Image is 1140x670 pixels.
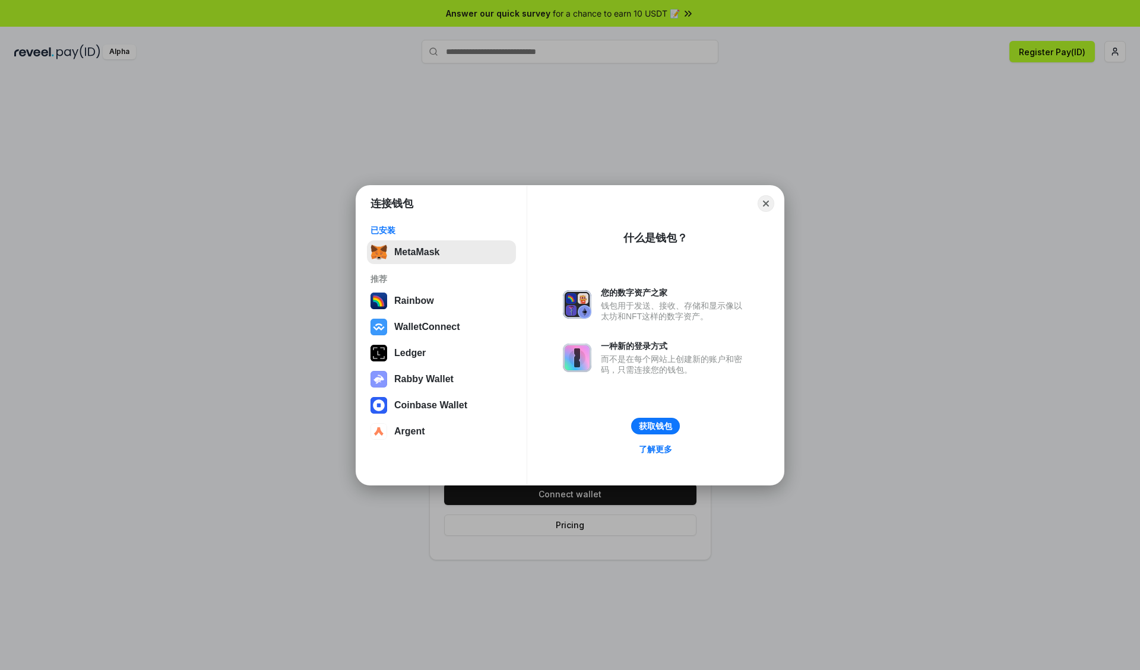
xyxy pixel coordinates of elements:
[639,444,672,455] div: 了解更多
[370,225,512,236] div: 已安装
[639,421,672,431] div: 获取钱包
[367,315,516,339] button: WalletConnect
[758,195,774,212] button: Close
[563,344,591,372] img: svg+xml,%3Csvg%20xmlns%3D%22http%3A%2F%2Fwww.w3.org%2F2000%2Fsvg%22%20fill%3D%22none%22%20viewBox...
[601,300,748,322] div: 钱包用于发送、接收、存储和显示像以太坊和NFT这样的数字资产。
[370,244,387,261] img: svg+xml,%3Csvg%20fill%3D%22none%22%20height%3D%2233%22%20viewBox%3D%220%200%2035%2033%22%20width%...
[601,341,748,351] div: 一种新的登录方式
[367,420,516,443] button: Argent
[601,354,748,375] div: 而不是在每个网站上创建新的账户和密码，只需连接您的钱包。
[394,426,425,437] div: Argent
[367,367,516,391] button: Rabby Wallet
[394,348,426,358] div: Ledger
[623,231,688,245] div: 什么是钱包？
[601,287,748,298] div: 您的数字资产之家
[394,296,434,306] div: Rainbow
[370,397,387,414] img: svg+xml,%3Csvg%20width%3D%2228%22%20height%3D%2228%22%20viewBox%3D%220%200%2028%2028%22%20fill%3D...
[370,319,387,335] img: svg+xml,%3Csvg%20width%3D%2228%22%20height%3D%2228%22%20viewBox%3D%220%200%2028%2028%22%20fill%3D...
[632,442,679,457] a: 了解更多
[370,345,387,361] img: svg+xml,%3Csvg%20xmlns%3D%22http%3A%2F%2Fwww.w3.org%2F2000%2Fsvg%22%20width%3D%2228%22%20height%3...
[370,293,387,309] img: svg+xml,%3Csvg%20width%3D%22120%22%20height%3D%22120%22%20viewBox%3D%220%200%20120%20120%22%20fil...
[367,341,516,365] button: Ledger
[370,274,512,284] div: 推荐
[631,418,680,434] button: 获取钱包
[370,423,387,440] img: svg+xml,%3Csvg%20width%3D%2228%22%20height%3D%2228%22%20viewBox%3D%220%200%2028%2028%22%20fill%3D...
[367,393,516,417] button: Coinbase Wallet
[394,400,467,411] div: Coinbase Wallet
[370,196,413,211] h1: 连接钱包
[370,371,387,388] img: svg+xml,%3Csvg%20xmlns%3D%22http%3A%2F%2Fwww.w3.org%2F2000%2Fsvg%22%20fill%3D%22none%22%20viewBox...
[394,322,460,332] div: WalletConnect
[394,374,454,385] div: Rabby Wallet
[563,290,591,319] img: svg+xml,%3Csvg%20xmlns%3D%22http%3A%2F%2Fwww.w3.org%2F2000%2Fsvg%22%20fill%3D%22none%22%20viewBox...
[394,247,439,258] div: MetaMask
[367,289,516,313] button: Rainbow
[367,240,516,264] button: MetaMask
